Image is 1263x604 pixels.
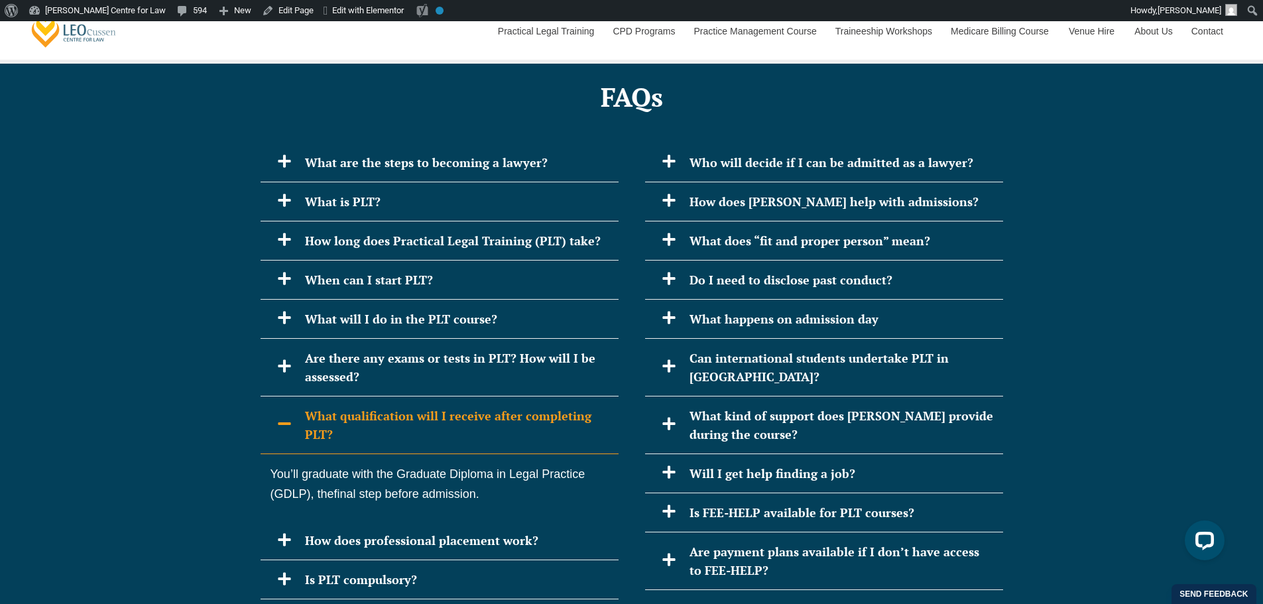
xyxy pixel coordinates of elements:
[254,84,1010,110] h2: FAQs
[690,406,993,444] h2: What kind of support does [PERSON_NAME] provide during the course?
[690,192,993,211] h2: How does [PERSON_NAME] help with admissions?
[277,467,298,481] span: ou’ll
[690,153,993,172] h2: Who will decide if I can be admitted as a lawyer?
[941,3,1059,60] a: Medicare Billing Course
[271,467,277,481] span: Y
[305,153,609,172] h2: What are the steps to becoming a lawyer?
[1059,3,1124,60] a: Venue Hire
[690,310,993,328] h2: What happens on admission day
[825,3,941,60] a: Traineeship Workshops
[690,542,993,579] h2: Are payment plans available if I don’t have access to FEE-HELP?
[305,271,609,289] h2: When can I start PLT?
[305,406,609,444] h2: What qualification will I receive after completing PLT?
[305,349,609,386] h2: Are there any exams or tests in PLT? How will I be assessed?
[1174,515,1230,571] iframe: LiveChat chat widget
[271,467,585,501] span: graduate with the Graduate Diploma in Legal Practice (GDLP), the
[690,503,993,522] h2: Is FEE-HELP available for PLT courses?
[305,570,609,589] h2: Is PLT compulsory?
[1124,3,1181,60] a: About Us
[690,231,993,250] h2: What does “fit and proper person” mean?
[30,11,118,48] a: [PERSON_NAME] Centre for Law
[337,487,382,501] span: inal step
[334,487,337,501] span: f
[690,464,993,483] h2: Will I get help finding a job?
[488,3,603,60] a: Practical Legal Training
[385,487,479,501] span: before admission.
[305,310,609,328] h2: What will I do in the PLT course?
[436,7,444,15] div: No index
[1181,3,1233,60] a: Contact
[305,231,609,250] h2: How long does Practical Legal Training (PLT) take?
[690,349,993,386] h2: Can international students undertake PLT in [GEOGRAPHIC_DATA]?
[305,531,609,550] h2: How does professional placement work?
[1158,5,1221,15] span: [PERSON_NAME]
[690,271,993,289] h2: Do I need to disclose past conduct?
[603,3,684,60] a: CPD Programs
[305,192,609,211] h2: What is PLT?
[332,5,404,15] span: Edit with Elementor
[684,3,825,60] a: Practice Management Course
